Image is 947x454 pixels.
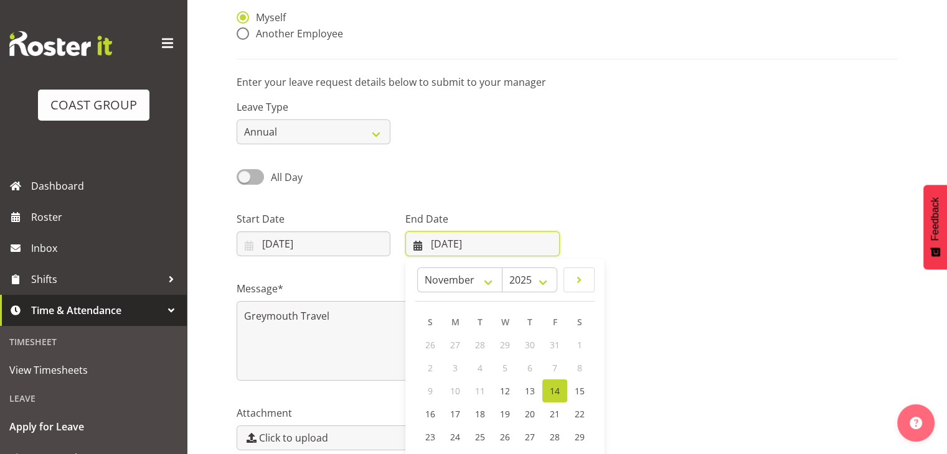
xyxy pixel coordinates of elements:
[451,316,459,328] span: M
[550,339,560,351] span: 31
[450,408,460,420] span: 17
[577,362,582,374] span: 8
[31,239,181,257] span: Inbox
[237,405,560,420] label: Attachment
[500,408,510,420] span: 19
[468,425,492,448] a: 25
[450,385,460,397] span: 10
[527,316,532,328] span: T
[552,362,557,374] span: 7
[237,281,560,296] label: Message*
[550,408,560,420] span: 21
[500,385,510,397] span: 12
[31,177,181,195] span: Dashboard
[9,31,112,56] img: Rosterit website logo
[50,96,137,114] div: COAST GROUP
[475,431,485,443] span: 25
[542,402,567,425] a: 21
[468,402,492,425] a: 18
[31,208,181,226] span: Roster
[575,408,585,420] span: 22
[249,11,286,24] span: Myself
[910,417,922,429] img: help-xxl-2.png
[405,231,559,256] input: Click to select...
[500,431,510,443] span: 26
[418,402,443,425] a: 16
[501,316,509,328] span: W
[450,431,460,443] span: 24
[575,431,585,443] span: 29
[542,379,567,402] a: 14
[3,386,184,411] div: Leave
[428,316,433,328] span: S
[567,425,592,448] a: 29
[450,339,460,351] span: 27
[475,339,485,351] span: 28
[478,362,483,374] span: 4
[500,339,510,351] span: 29
[425,339,435,351] span: 26
[525,408,535,420] span: 20
[475,408,485,420] span: 18
[3,411,184,442] a: Apply for Leave
[575,385,585,397] span: 15
[31,270,162,289] span: Shifts
[525,431,535,443] span: 27
[31,301,162,320] span: Time & Attendance
[502,362,507,374] span: 5
[525,385,535,397] span: 13
[478,316,483,328] span: T
[517,402,542,425] a: 20
[9,361,177,379] span: View Timesheets
[567,379,592,402] a: 15
[553,316,557,328] span: F
[428,385,433,397] span: 9
[3,354,184,386] a: View Timesheets
[577,339,582,351] span: 1
[577,316,582,328] span: S
[930,197,941,241] span: Feedback
[443,402,468,425] a: 17
[475,385,485,397] span: 11
[550,431,560,443] span: 28
[271,170,303,184] span: All Day
[237,231,390,256] input: Click to select...
[428,362,433,374] span: 2
[517,425,542,448] a: 27
[527,362,532,374] span: 6
[525,339,535,351] span: 30
[249,27,343,40] span: Another Employee
[3,329,184,354] div: Timesheet
[425,408,435,420] span: 16
[542,425,567,448] a: 28
[259,430,328,445] span: Click to upload
[237,100,390,114] label: Leave Type
[453,362,458,374] span: 3
[550,385,560,397] span: 14
[405,211,559,226] label: End Date
[492,379,517,402] a: 12
[237,75,897,90] p: Enter your leave request details below to submit to your manager
[567,402,592,425] a: 22
[492,402,517,425] a: 19
[517,379,542,402] a: 13
[237,211,390,226] label: Start Date
[425,431,435,443] span: 23
[9,417,177,436] span: Apply for Leave
[923,185,947,269] button: Feedback - Show survey
[418,425,443,448] a: 23
[443,425,468,448] a: 24
[492,425,517,448] a: 26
